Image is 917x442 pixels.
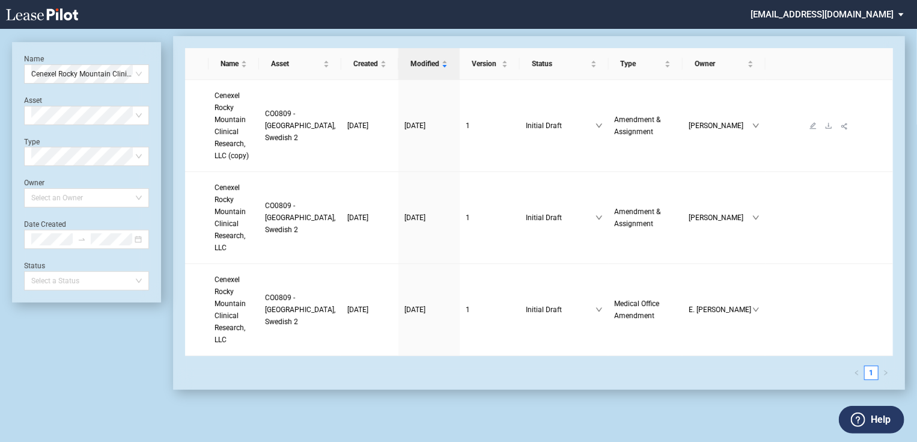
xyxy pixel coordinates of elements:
span: Type [621,58,662,70]
span: down [752,306,760,313]
th: Modified [398,48,460,80]
a: Cenexel Rocky Mountain Clinical Research, LLC [215,182,253,254]
a: 1 [865,366,878,379]
span: [DATE] [404,121,425,130]
span: Cenexel Rocky Mountain Clinical Research, LLC [215,275,246,344]
a: CO0809 - [GEOGRAPHIC_DATA], Swedish 2 [265,292,335,328]
span: Created [353,58,378,70]
span: Amendment & Assignment [615,207,661,228]
a: CO0809 - [GEOGRAPHIC_DATA], Swedish 2 [265,200,335,236]
th: Type [609,48,683,80]
span: Modified [410,58,439,70]
a: Cenexel Rocky Mountain Clinical Research, LLC [215,274,253,346]
a: 1 [466,120,514,132]
li: 1 [864,366,879,380]
th: Created [341,48,398,80]
label: Type [24,138,40,146]
li: Previous Page [850,366,864,380]
span: Initial Draft [526,212,595,224]
a: [DATE] [404,212,454,224]
span: Status [532,58,588,70]
span: download [825,122,832,129]
span: E. [PERSON_NAME] [689,304,752,316]
a: CO0809 - [GEOGRAPHIC_DATA], Swedish 2 [265,108,335,144]
a: [DATE] [347,120,392,132]
span: share-alt [841,122,849,130]
a: Cenexel Rocky Mountain Clinical Research, LLC (copy) [215,90,253,162]
span: CO0809 - Denver, Swedish 2 [265,201,335,234]
button: left [850,366,864,380]
a: Medical Office Amendment [615,298,677,322]
span: Medical Office Amendment [615,299,660,320]
span: Version [472,58,499,70]
label: Date Created [24,220,66,229]
th: Version [460,48,520,80]
th: Owner [683,48,766,80]
span: Cenexel Rocky Mountain Clinical Research, LLC [215,183,246,252]
span: [DATE] [347,305,368,314]
span: Asset [271,58,321,70]
span: 1 [466,213,470,222]
span: right [883,370,889,376]
label: Name [24,55,44,63]
span: CO0809 - Denver, Swedish 2 [265,109,335,142]
label: Status [24,262,45,270]
span: down [596,214,603,221]
span: down [596,306,603,313]
span: [DATE] [404,213,425,222]
span: Owner [695,58,745,70]
a: 1 [466,212,514,224]
label: Help [871,412,891,428]
a: [DATE] [347,304,392,316]
span: edit [809,122,817,129]
span: down [752,122,760,129]
a: edit [805,121,821,130]
span: Cenexel Rocky Mountain Clinical Research, LLC (copy) [215,91,249,160]
span: down [752,214,760,221]
span: down [596,122,603,129]
span: left [854,370,860,376]
span: [DATE] [404,305,425,314]
a: [DATE] [347,212,392,224]
span: swap-right [78,235,86,244]
li: Next Page [879,366,893,380]
a: [DATE] [404,120,454,132]
span: CO0809 - Denver, Swedish 2 [265,293,335,326]
span: Initial Draft [526,304,595,316]
span: Name [221,58,239,70]
th: Name [209,48,259,80]
label: Owner [24,179,44,187]
button: right [879,366,893,380]
a: Amendment & Assignment [615,206,677,230]
span: [DATE] [347,213,368,222]
a: Amendment & Assignment [615,114,677,138]
label: Asset [24,96,42,105]
th: Asset [259,48,341,80]
span: 1 [466,305,470,314]
button: Help [839,406,904,434]
span: [DATE] [347,121,368,130]
span: Cenexel Rocky Mountain Clinical Research, LLC [31,65,142,83]
a: [DATE] [404,304,454,316]
span: 1 [466,121,470,130]
a: 1 [466,304,514,316]
span: Amendment & Assignment [615,115,661,136]
span: [PERSON_NAME] [689,120,752,132]
span: to [78,235,86,244]
th: Status [520,48,608,80]
span: [PERSON_NAME] [689,212,752,224]
span: Initial Draft [526,120,595,132]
